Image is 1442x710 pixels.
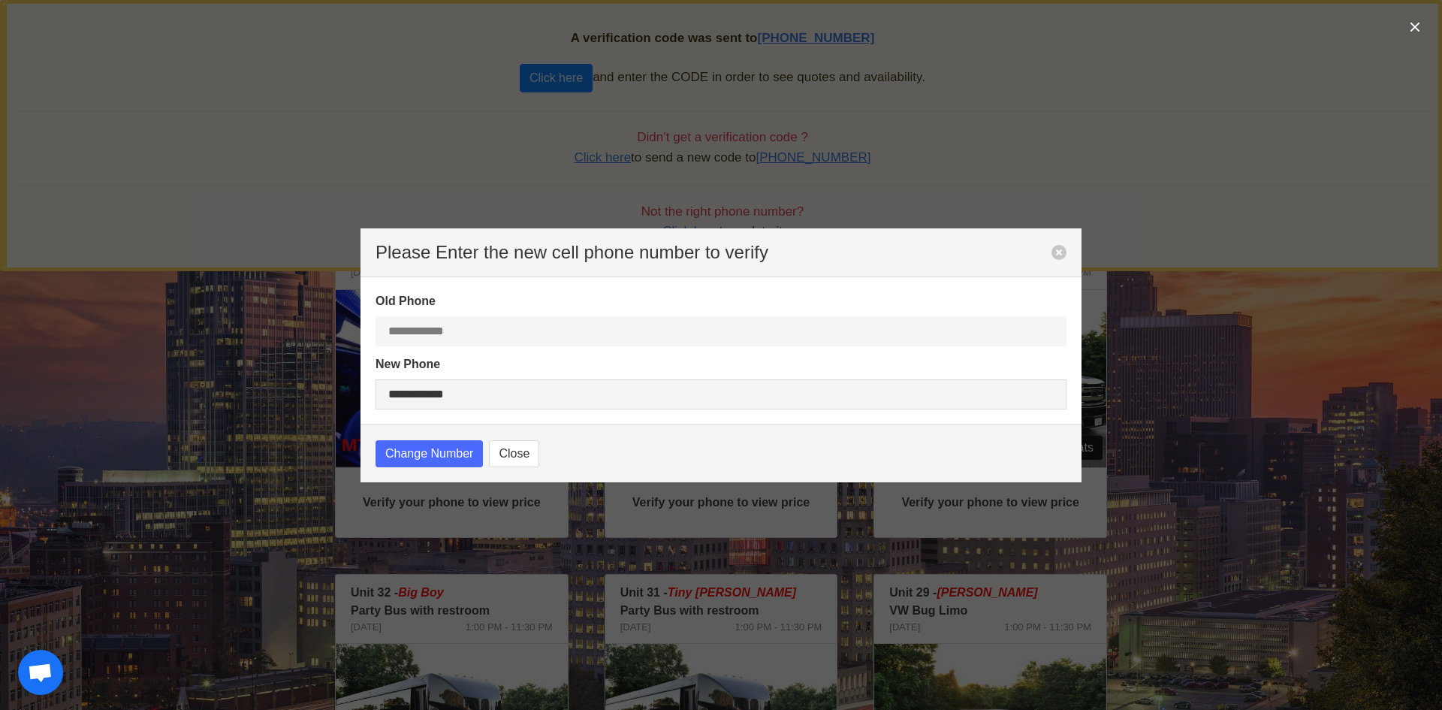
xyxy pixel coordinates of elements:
[376,355,1066,373] label: New Phone
[489,440,539,467] button: Close
[385,445,473,463] span: Change Number
[18,650,63,695] a: Open chat
[376,440,483,467] button: Change Number
[376,243,1051,261] p: Please Enter the new cell phone number to verify
[376,292,1066,310] label: Old Phone
[499,445,529,463] span: Close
